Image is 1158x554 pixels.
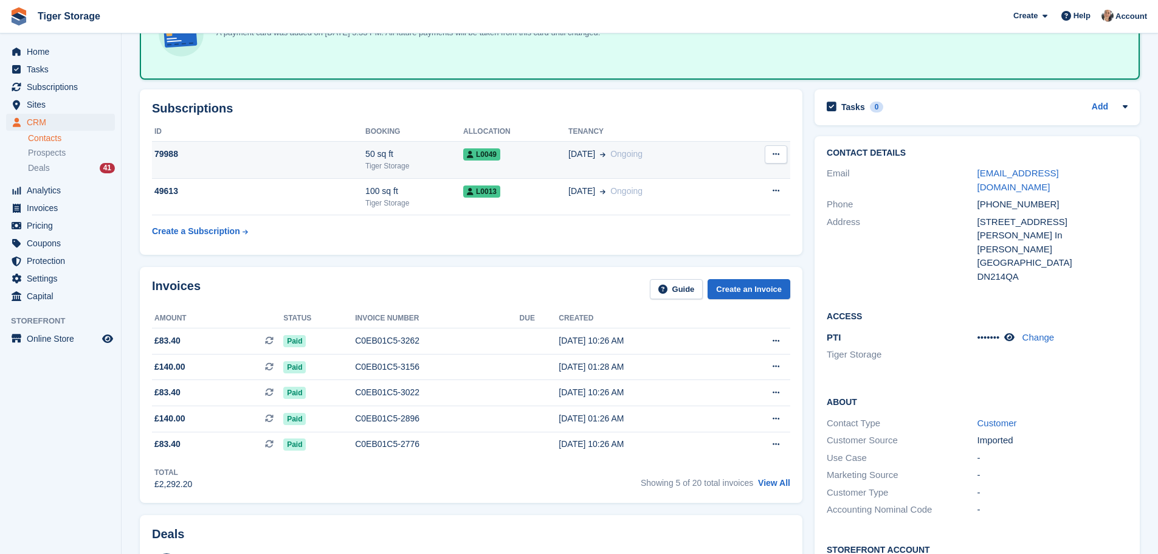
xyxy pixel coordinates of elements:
span: £83.40 [154,334,181,347]
a: menu [6,235,115,252]
span: PTI [827,332,841,342]
h2: Deals [152,527,184,541]
div: 79988 [152,148,365,161]
span: Showing 5 of 20 total invoices [641,478,753,488]
div: C0EB01C5-2776 [355,438,519,451]
div: Tiger Storage [365,161,463,171]
div: Tiger Storage [365,198,463,209]
div: Address [827,215,977,284]
a: [EMAIL_ADDRESS][DOMAIN_NAME] [977,168,1059,192]
span: ••••••• [977,332,1000,342]
div: Customer Source [827,434,977,448]
div: £2,292.20 [154,478,192,491]
span: CRM [27,114,100,131]
h2: Access [827,310,1128,322]
div: C0EB01C5-3022 [355,386,519,399]
a: Guide [650,279,703,299]
a: menu [6,96,115,113]
th: ID [152,122,365,142]
span: Pricing [27,217,100,234]
a: menu [6,252,115,269]
span: Paid [283,387,306,399]
a: menu [6,270,115,287]
div: Marketing Source [827,468,977,482]
span: Ongoing [610,149,643,159]
h2: Contact Details [827,148,1128,158]
th: Allocation [463,122,568,142]
span: Paid [283,438,306,451]
th: Invoice number [355,309,519,328]
a: menu [6,61,115,78]
a: Add [1092,100,1108,114]
div: DN214QA [977,270,1128,284]
h2: Subscriptions [152,102,790,116]
span: Analytics [27,182,100,199]
span: L0013 [463,185,500,198]
span: Create [1013,10,1038,22]
img: card-linked-ebf98d0992dc2aeb22e95c0e3c79077019eb2392cfd83c6a337811c24bc77127.svg [156,9,207,60]
th: Booking [365,122,463,142]
a: Customer [977,418,1017,428]
span: Prospects [28,147,66,159]
div: [DATE] 01:26 AM [559,412,725,425]
span: Account [1115,10,1147,23]
img: Becky Martin [1101,10,1114,22]
span: Online Store [27,330,100,347]
div: 0 [870,102,884,113]
div: C0EB01C5-3156 [355,361,519,373]
span: £140.00 [154,361,185,373]
a: View All [758,478,790,488]
a: Change [1022,332,1055,342]
a: menu [6,199,115,216]
div: [PHONE_NUMBER] [977,198,1128,212]
th: Created [559,309,725,328]
h2: Invoices [152,279,201,299]
div: [GEOGRAPHIC_DATA] [977,256,1128,270]
span: Home [27,43,100,60]
a: Deals 41 [28,162,115,175]
a: menu [6,330,115,347]
div: Total [154,467,192,478]
a: Preview store [100,331,115,346]
div: [DATE] 01:28 AM [559,361,725,373]
div: 41 [100,163,115,173]
div: Contact Type [827,417,977,431]
th: Due [520,309,559,328]
div: - [977,468,1128,482]
a: Tiger Storage [33,6,105,26]
h2: About [827,395,1128,407]
div: Create a Subscription [152,225,240,238]
span: Paid [283,413,306,425]
a: menu [6,114,115,131]
span: Protection [27,252,100,269]
span: L0049 [463,148,500,161]
div: - [977,451,1128,465]
span: Paid [283,335,306,347]
a: Prospects [28,147,115,159]
a: menu [6,43,115,60]
div: Use Case [827,451,977,465]
span: Subscriptions [27,78,100,95]
span: £140.00 [154,412,185,425]
div: Phone [827,198,977,212]
span: Invoices [27,199,100,216]
span: Ongoing [610,186,643,196]
span: Sites [27,96,100,113]
h2: Tasks [841,102,865,113]
div: [DATE] 10:26 AM [559,386,725,399]
a: menu [6,78,115,95]
span: £83.40 [154,438,181,451]
a: Create a Subscription [152,220,248,243]
div: [DATE] 10:26 AM [559,334,725,347]
a: Contacts [28,133,115,144]
a: menu [6,182,115,199]
div: 50 sq ft [365,148,463,161]
span: [DATE] [568,148,595,161]
a: menu [6,217,115,234]
div: [DATE] 10:26 AM [559,438,725,451]
span: Storefront [11,315,121,327]
span: Capital [27,288,100,305]
th: Tenancy [568,122,734,142]
div: [PERSON_NAME] In [PERSON_NAME] [977,229,1128,256]
div: - [977,486,1128,500]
